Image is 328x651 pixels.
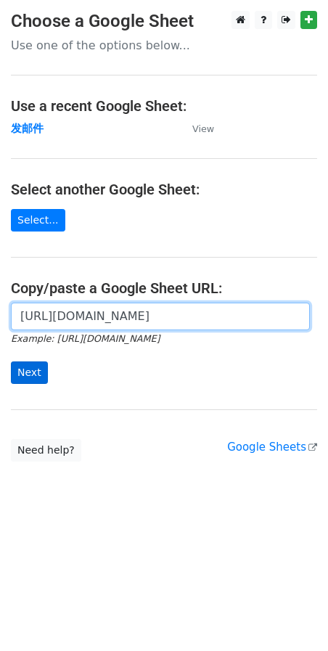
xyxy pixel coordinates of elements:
[11,181,317,198] h4: Select another Google Sheet:
[11,333,160,344] small: Example: [URL][DOMAIN_NAME]
[192,123,214,134] small: View
[11,361,48,384] input: Next
[227,441,317,454] a: Google Sheets
[178,122,214,135] a: View
[11,439,81,462] a: Need help?
[11,122,44,135] a: 发邮件
[11,11,317,32] h3: Choose a Google Sheet
[11,38,317,53] p: Use one of the options below...
[11,303,310,330] input: Paste your Google Sheet URL here
[11,209,65,232] a: Select...
[11,97,317,115] h4: Use a recent Google Sheet:
[255,581,328,651] iframe: Chat Widget
[255,581,328,651] div: 聊天小组件
[11,279,317,297] h4: Copy/paste a Google Sheet URL:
